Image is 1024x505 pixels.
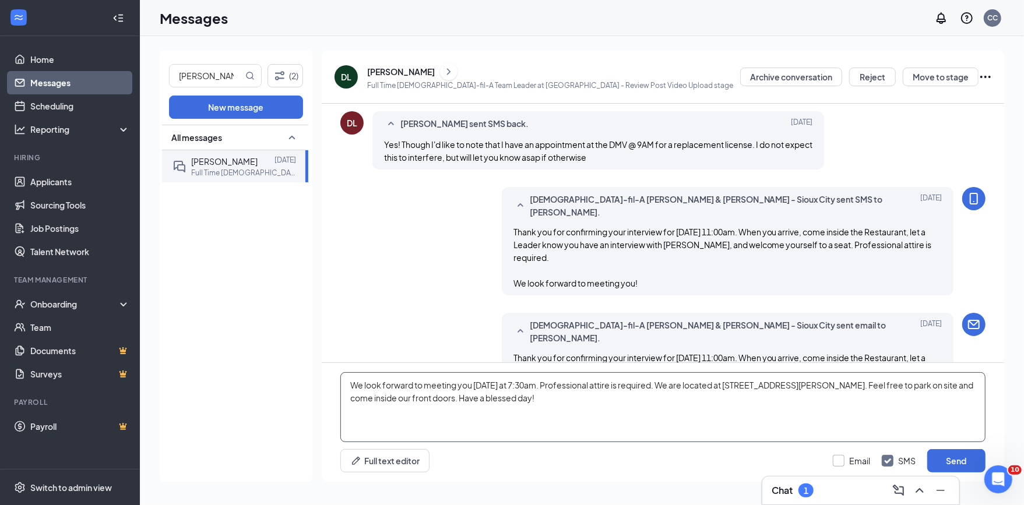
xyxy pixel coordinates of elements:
[1008,465,1022,475] span: 10
[967,192,981,206] svg: MobileSms
[341,71,351,83] div: DL
[347,117,357,129] div: DL
[889,481,908,500] button: ComposeMessage
[849,68,896,86] button: Reject
[367,80,733,90] p: Full Time [DEMOGRAPHIC_DATA]-fil-A Team Leader at [GEOGRAPHIC_DATA] - Review Post Video Upload stage
[443,65,455,79] svg: ChevronRight
[740,68,842,86] button: Archive conversation
[920,193,942,218] span: [DATE]
[913,483,927,497] svg: ChevronUp
[931,481,950,500] button: Minimize
[513,227,932,288] span: Thank you for confirming your interview for [DATE] 11:00am. When you arrive, come inside the Rest...
[892,483,906,497] svg: ComposeMessage
[30,123,131,135] div: Reporting
[927,449,986,472] button: Send
[30,298,120,310] div: Onboarding
[191,168,296,178] p: Full Time [DEMOGRAPHIC_DATA]-fil-A Team Leader at [GEOGRAPHIC_DATA]
[30,71,130,94] a: Messages
[440,63,458,80] button: ChevronRight
[384,139,812,163] span: Yes! Though I'd like to note that I have an appointment at the DMV @ 9AM for a replacement licens...
[903,68,979,86] button: Move to stage
[984,465,1012,493] iframe: Intercom live chat
[804,486,808,496] div: 1
[920,319,942,344] span: [DATE]
[30,482,112,493] div: Switch to admin view
[191,156,258,167] span: [PERSON_NAME]
[400,117,529,131] span: [PERSON_NAME] sent SMS back.
[530,319,889,344] span: [DEMOGRAPHIC_DATA]-fil-A [PERSON_NAME] & [PERSON_NAME] - Sioux City sent email to [PERSON_NAME].
[30,94,130,118] a: Scheduling
[171,132,222,143] span: All messages
[384,117,398,131] svg: SmallChevronUp
[772,484,793,497] h3: Chat
[14,153,128,163] div: Hiring
[30,240,130,263] a: Talent Network
[513,324,527,338] svg: SmallChevronUp
[275,155,296,165] p: [DATE]
[245,71,255,80] svg: MagnifyingGlass
[14,275,128,285] div: Team Management
[14,397,128,407] div: Payroll
[268,64,303,87] button: Filter (2)
[979,70,993,84] svg: Ellipses
[30,217,130,240] a: Job Postings
[934,483,948,497] svg: Minimize
[170,65,243,87] input: Search
[285,130,299,144] svg: SmallChevronUp
[30,362,130,386] a: SurveysCrown
[30,193,130,217] a: Sourcing Tools
[30,339,130,362] a: DocumentsCrown
[173,160,186,174] svg: DoubleChat
[340,372,986,442] textarea: We look forward to meeting you [DATE] at 7:30am. Professional attire is required. We are located ...
[530,193,889,218] span: [DEMOGRAPHIC_DATA]-fil-A [PERSON_NAME] & [PERSON_NAME] - Sioux City sent SMS to [PERSON_NAME].
[273,69,287,83] svg: Filter
[960,11,974,25] svg: QuestionInfo
[14,482,26,493] svg: Settings
[910,481,929,500] button: ChevronUp
[14,298,26,310] svg: UserCheck
[112,12,124,24] svg: Collapse
[791,117,812,131] span: [DATE]
[30,415,130,438] a: PayrollCrown
[14,123,26,135] svg: Analysis
[513,352,932,414] span: Thank you for confirming your interview for [DATE] 11:00am. When you arrive, come inside the Rest...
[30,170,130,193] a: Applicants
[30,48,130,71] a: Home
[967,317,981,331] svg: Email
[367,66,435,77] div: [PERSON_NAME]
[30,316,130,339] a: Team
[987,13,998,23] div: CC
[513,199,527,213] svg: SmallChevronUp
[340,449,430,472] button: Full text editorPen
[13,12,24,23] svg: WorkstreamLogo
[169,96,303,119] button: New message
[934,11,948,25] svg: Notifications
[350,455,362,467] svg: Pen
[160,8,228,28] h1: Messages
